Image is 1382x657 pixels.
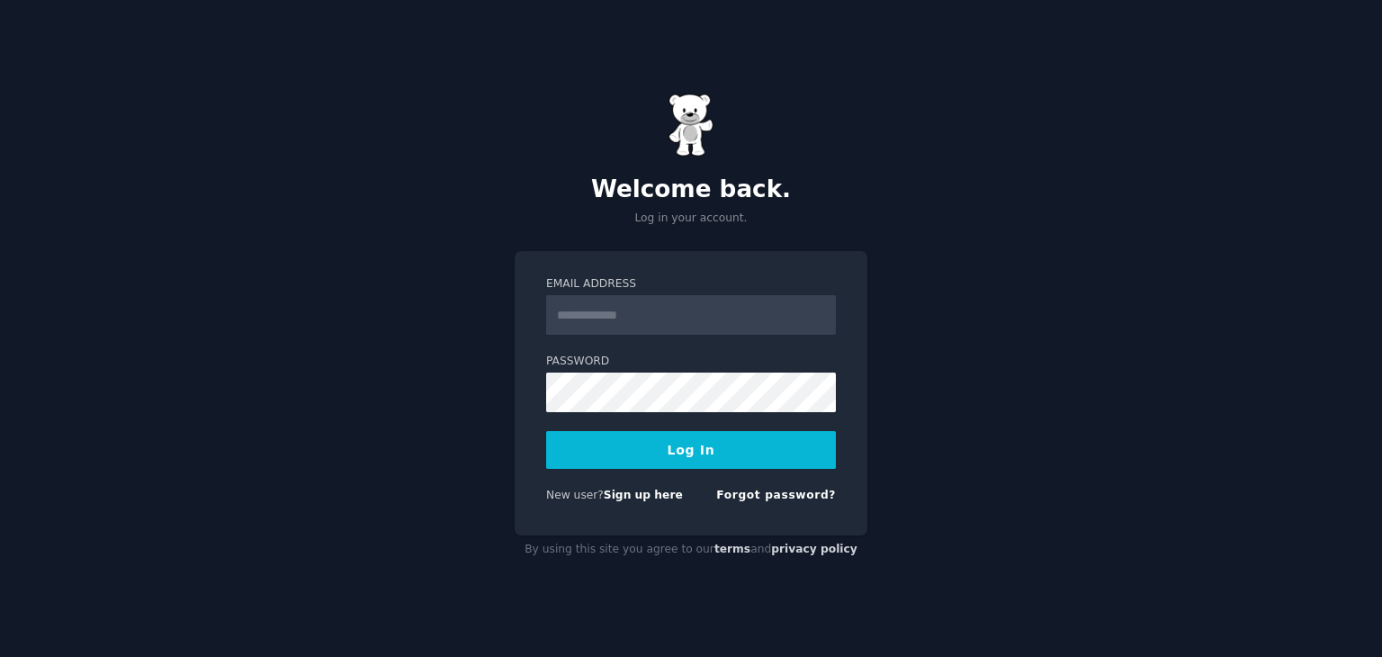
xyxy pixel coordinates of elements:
[716,489,836,501] a: Forgot password?
[546,354,836,370] label: Password
[546,276,836,292] label: Email Address
[604,489,683,501] a: Sign up here
[714,543,750,555] a: terms
[546,431,836,469] button: Log In
[515,175,867,204] h2: Welcome back.
[669,94,713,157] img: Gummy Bear
[546,489,604,501] span: New user?
[515,535,867,564] div: By using this site you agree to our and
[515,211,867,227] p: Log in your account.
[771,543,857,555] a: privacy policy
